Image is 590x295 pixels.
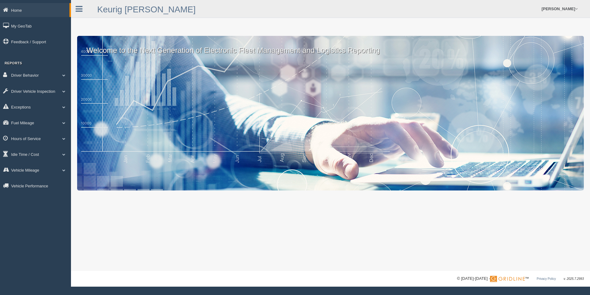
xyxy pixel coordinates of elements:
[77,36,584,56] p: Welcome to the Next Generation of Electronic Fleet Management and Logistics Reporting
[564,277,584,280] span: v. 2025.7.2993
[97,5,196,14] a: Keurig [PERSON_NAME]
[490,276,525,282] img: Gridline
[537,277,556,280] a: Privacy Policy
[457,276,584,282] div: © [DATE]-[DATE] - ™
